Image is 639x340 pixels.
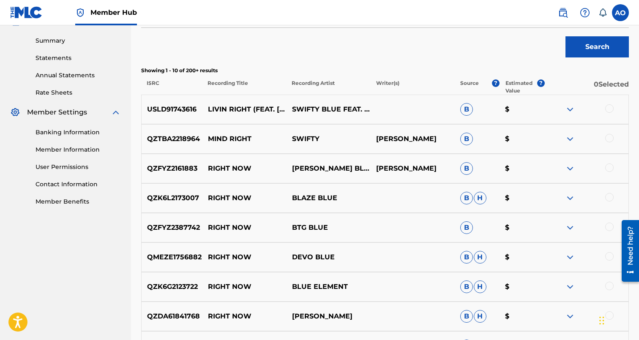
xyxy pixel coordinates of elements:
[286,311,370,321] p: [PERSON_NAME]
[90,8,137,17] span: Member Hub
[500,193,544,203] p: $
[565,134,575,144] img: expand
[35,197,121,206] a: Member Benefits
[565,223,575,233] img: expand
[565,36,629,57] button: Search
[202,134,286,144] p: MIND RIGHT
[537,79,545,87] span: ?
[286,193,370,203] p: BLAZE BLUE
[460,251,473,264] span: B
[474,310,486,323] span: H
[558,8,568,18] img: search
[141,67,629,74] p: Showing 1 - 10 of 200+ results
[286,223,370,233] p: BTG BLUE
[202,282,286,292] p: RIGHT NOW
[598,8,607,17] div: Notifications
[500,311,544,321] p: $
[142,104,202,114] p: USLD91743616
[202,311,286,321] p: RIGHT NOW
[460,310,473,323] span: B
[500,134,544,144] p: $
[286,282,370,292] p: BLUE ELEMENT
[142,163,202,174] p: QZFYZ2161883
[142,134,202,144] p: QZTBA2218964
[460,221,473,234] span: B
[474,251,486,264] span: H
[142,252,202,262] p: QMEZE1756882
[460,133,473,145] span: B
[286,104,370,114] p: SWIFTY BLUE FEAT. MUDDBABY4,SWIFTY BLUE,MUDDBABY4
[286,163,370,174] p: [PERSON_NAME] BLUE
[35,71,121,80] a: Annual Statements
[460,79,479,95] p: Source
[565,282,575,292] img: expand
[545,79,629,95] p: 0 Selected
[371,134,455,144] p: [PERSON_NAME]
[500,104,544,114] p: $
[580,8,590,18] img: help
[565,104,575,114] img: expand
[554,4,571,21] a: Public Search
[202,79,286,95] p: Recording Title
[10,107,20,117] img: Member Settings
[10,6,43,19] img: MLC Logo
[202,193,286,203] p: RIGHT NOW
[460,280,473,293] span: B
[500,282,544,292] p: $
[474,192,486,204] span: H
[612,4,629,21] div: User Menu
[202,104,286,114] p: LIVIN RIGHT (FEAT. [GEOGRAPHIC_DATA])
[460,103,473,116] span: B
[35,36,121,45] a: Summary
[565,311,575,321] img: expand
[597,299,639,340] iframe: Chat Widget
[500,252,544,262] p: $
[142,223,202,233] p: QZFYZ2387742
[111,107,121,117] img: expand
[35,145,121,154] a: Member Information
[75,8,85,18] img: Top Rightsholder
[565,193,575,203] img: expand
[142,193,202,203] p: QZK6L2173007
[500,163,544,174] p: $
[142,282,202,292] p: QZK6G2123722
[371,163,455,174] p: [PERSON_NAME]
[286,252,370,262] p: DEVO BLUE
[141,79,202,95] p: ISRC
[460,162,473,175] span: B
[35,163,121,171] a: User Permissions
[202,223,286,233] p: RIGHT NOW
[565,252,575,262] img: expand
[286,79,370,95] p: Recording Artist
[35,88,121,97] a: Rate Sheets
[492,79,500,87] span: ?
[35,128,121,137] a: Banking Information
[615,216,639,286] iframe: Resource Center
[460,192,473,204] span: B
[370,79,454,95] p: Writer(s)
[565,163,575,174] img: expand
[505,79,537,95] p: Estimated Value
[142,311,202,321] p: QZDA61841768
[576,4,593,21] div: Help
[35,54,121,63] a: Statements
[474,280,486,293] span: H
[599,308,604,333] div: Drag
[202,163,286,174] p: RIGHT NOW
[202,252,286,262] p: RIGHT NOW
[500,223,544,233] p: $
[286,134,370,144] p: SWIFTY
[27,107,87,117] span: Member Settings
[35,180,121,189] a: Contact Information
